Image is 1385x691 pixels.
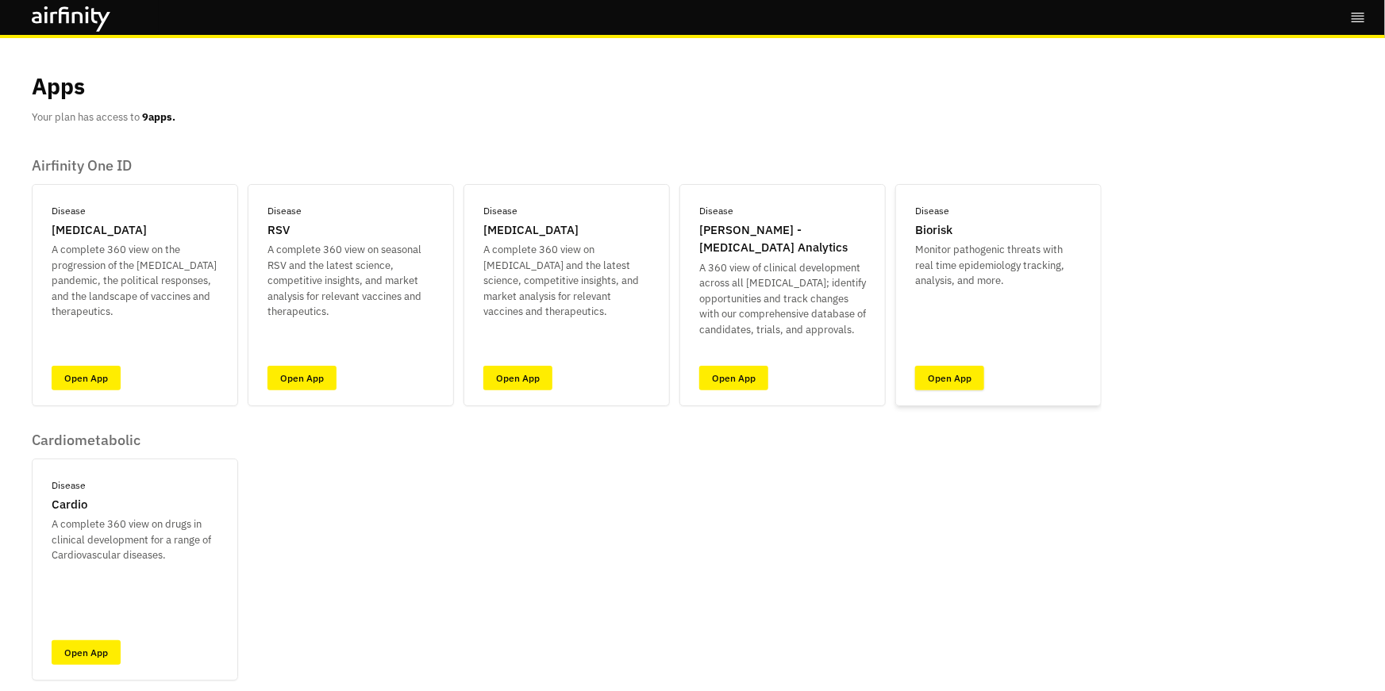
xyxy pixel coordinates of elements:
[32,157,1102,175] p: Airfinity One ID
[699,366,768,390] a: Open App
[915,366,984,390] a: Open App
[267,242,434,320] p: A complete 360 view on seasonal RSV and the latest science, competitive insights, and market anal...
[915,221,952,240] p: Biorisk
[32,109,175,125] p: Your plan has access to
[32,432,238,449] p: Cardiometabolic
[699,260,866,338] p: A 360 view of clinical development across all [MEDICAL_DATA]; identify opportunities and track ch...
[52,478,86,493] p: Disease
[52,221,147,240] p: [MEDICAL_DATA]
[142,110,175,124] b: 9 apps.
[267,221,290,240] p: RSV
[699,204,733,218] p: Disease
[483,366,552,390] a: Open App
[483,221,579,240] p: [MEDICAL_DATA]
[699,221,866,257] p: [PERSON_NAME] - [MEDICAL_DATA] Analytics
[483,242,650,320] p: A complete 360 view on [MEDICAL_DATA] and the latest science, competitive insights, and market an...
[52,204,86,218] p: Disease
[267,204,302,218] p: Disease
[52,496,87,514] p: Cardio
[267,366,337,390] a: Open App
[915,204,949,218] p: Disease
[915,242,1082,289] p: Monitor pathogenic threats with real time epidemiology tracking, analysis, and more.
[52,516,218,563] p: A complete 360 view on drugs in clinical development for a range of Cardiovascular diseases.
[32,70,85,103] p: Apps
[52,640,121,665] a: Open App
[483,204,517,218] p: Disease
[52,366,121,390] a: Open App
[52,242,218,320] p: A complete 360 view on the progression of the [MEDICAL_DATA] pandemic, the political responses, a...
